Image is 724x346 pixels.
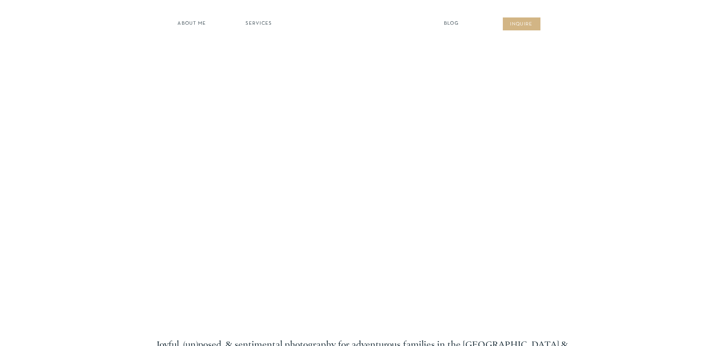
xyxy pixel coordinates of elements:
[176,20,209,28] a: about ME
[506,21,537,28] a: inqUIre
[442,20,461,28] a: Blog
[238,20,280,28] a: SERVICES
